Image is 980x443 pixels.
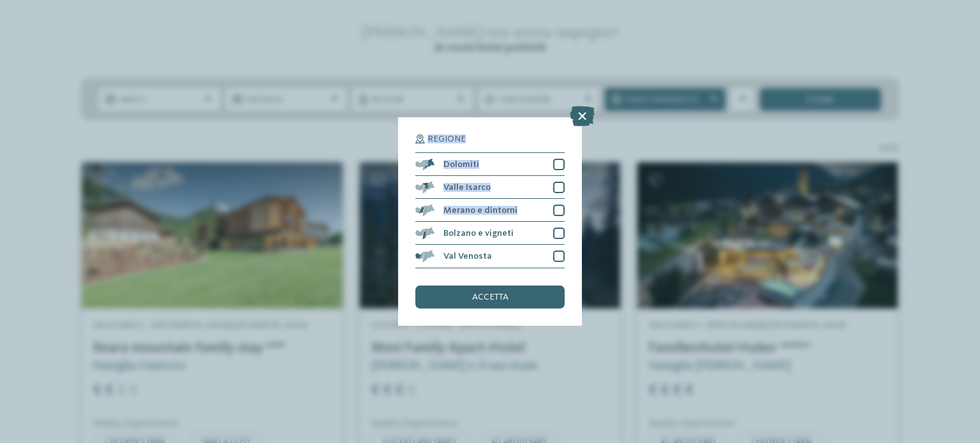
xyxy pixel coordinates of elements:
[443,183,491,192] span: Valle Isarco
[443,160,479,169] span: Dolomiti
[472,293,509,301] span: accetta
[443,206,517,215] span: Merano e dintorni
[427,134,466,143] span: Regione
[443,229,514,238] span: Bolzano e vigneti
[443,252,492,261] span: Val Venosta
